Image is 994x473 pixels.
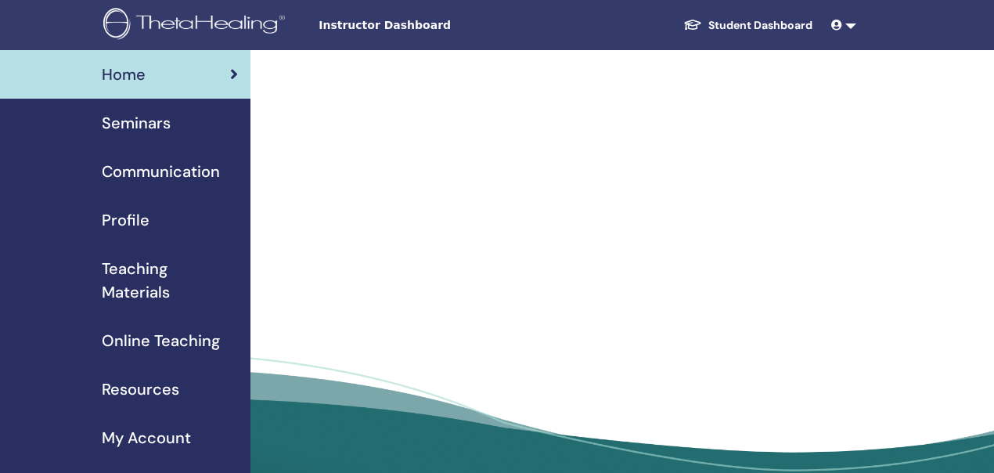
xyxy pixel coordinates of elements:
[103,8,290,43] img: logo.png
[102,426,191,450] span: My Account
[319,17,553,34] span: Instructor Dashboard
[683,18,702,31] img: graduation-cap-white.svg
[102,377,179,401] span: Resources
[102,329,220,352] span: Online Teaching
[671,11,825,40] a: Student Dashboard
[102,208,149,232] span: Profile
[102,63,146,86] span: Home
[102,111,171,135] span: Seminars
[102,257,238,304] span: Teaching Materials
[102,160,220,183] span: Communication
